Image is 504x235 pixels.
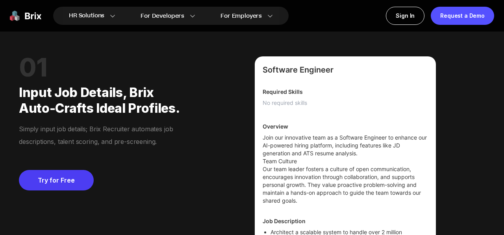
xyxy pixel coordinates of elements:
[19,116,187,148] div: Simply input job details; Brix Recruiter automates job descriptions, talent scoring, and pre-scre...
[19,78,187,116] div: Input job details, Brix auto-crafts ideal profiles.
[141,12,184,20] span: For Developers
[19,170,94,190] a: Try for Free
[263,123,428,131] span: Overview
[263,165,428,205] p: Our team leader fosters a culture of open communication, encourages innovation through collaborat...
[220,12,262,20] span: For Employers
[263,99,428,107] div: No required skills
[263,134,428,157] p: Join our innovative team as a Software Engineer to enhance our AI-powered hiring platform, includ...
[263,88,428,96] span: Required Skills
[263,64,428,75] span: Software Engineer
[263,217,428,225] span: Job Description
[263,157,428,165] h4: Team Culture
[386,7,424,25] a: Sign In
[431,7,494,25] a: Request a Demo
[69,9,104,22] span: HR Solutions
[19,56,187,78] div: 01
